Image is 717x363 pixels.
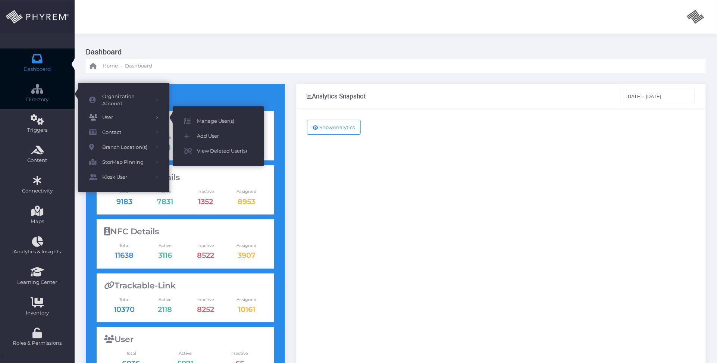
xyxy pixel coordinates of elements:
a: StorMap Pinning [78,155,169,170]
a: 9183 [116,197,132,206]
a: 2118 [158,305,172,314]
span: Analytics & Insights [5,248,70,256]
span: Inactive [185,242,226,249]
span: StorMap Pinning [102,157,151,167]
span: Dashboard [125,62,152,70]
a: 11638 [115,251,134,260]
a: 8953 [238,197,255,206]
span: Total [104,297,145,303]
a: User [78,110,169,125]
li: - [119,62,123,70]
a: Dashboard [125,59,152,73]
span: Manage User(s) [197,116,253,126]
span: Assigned [226,242,267,249]
span: Contact [102,128,151,137]
span: Show [320,124,333,130]
span: Inactive [185,188,226,195]
span: Assigned [226,297,267,303]
a: 10370 [114,305,135,314]
a: 1352 [198,197,213,206]
span: Kiosk User [102,172,151,182]
span: Inventory [5,309,70,317]
span: Active [145,242,185,249]
div: User [104,335,267,344]
a: 10161 [238,305,255,314]
span: View Deleted User(s) [197,146,253,156]
span: Active [158,350,213,357]
span: Inactive [185,297,226,303]
a: Organization Account [78,90,169,110]
a: Home [90,59,118,73]
span: Organization Account [102,93,151,107]
span: Total [104,350,159,357]
a: 3907 [238,251,256,260]
button: ShowAnalytics [307,120,361,135]
span: Inactive [213,350,267,357]
span: Triggers [5,126,70,134]
span: Branch Location(s) [102,143,151,152]
span: Total [104,242,145,249]
a: 8252 [197,305,215,314]
div: NFC Details [104,227,267,237]
div: Trackable-Link [104,281,267,291]
span: Connectivity [5,187,70,195]
a: Kiosk User [78,170,169,185]
a: View Deleted User(s) [173,144,264,159]
a: Manage User(s) [173,114,264,129]
a: Contact [78,125,169,140]
a: 7831 [157,197,173,206]
a: 8522 [197,251,215,260]
span: Directory [5,96,70,103]
span: Content [5,157,70,164]
input: Select Date Range [621,89,695,104]
span: Active [145,297,185,303]
h3: Dashboard [86,45,700,59]
span: Add User [197,131,253,141]
a: Branch Location(s) [78,140,169,155]
span: Home [103,62,118,70]
span: Maps [31,218,44,225]
span: User [102,113,151,122]
a: Add User [173,129,264,144]
a: 3116 [158,251,172,260]
span: Dashboard [24,66,51,73]
span: Assigned [226,188,267,195]
span: Learning Center [5,279,70,286]
span: Roles & Permissions [5,339,70,347]
div: Analytics Snapshot [307,93,366,100]
div: QR-Code Details [104,173,267,182]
